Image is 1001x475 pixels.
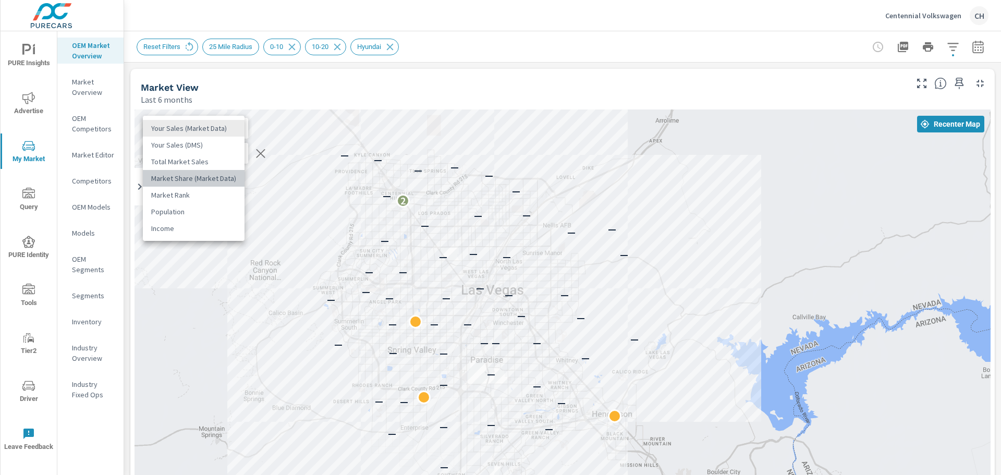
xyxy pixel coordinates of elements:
[143,170,245,187] li: Market Share (Market Data)
[143,203,245,220] li: Population
[143,220,245,237] li: Income
[143,137,245,153] li: Your Sales (DMS)
[143,120,245,137] li: Your Sales (Market Data)
[143,187,245,203] li: Market Rank
[143,153,245,170] li: Total Market Sales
